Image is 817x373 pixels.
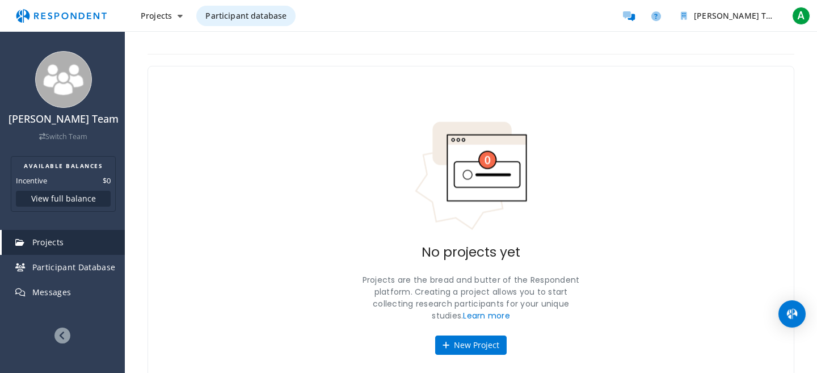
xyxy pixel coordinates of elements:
section: Balance summary [11,156,116,212]
span: A [792,7,810,25]
a: Switch Team [39,132,87,141]
img: team_avatar_256.png [35,51,92,108]
img: No projects indicator [414,121,528,231]
span: Messages [32,287,71,297]
a: Help and support [645,5,667,27]
a: Message participants [617,5,640,27]
button: New Project [435,336,507,355]
span: [PERSON_NAME] Team [694,10,783,21]
span: Projects [32,237,64,248]
a: Learn more [463,310,510,321]
button: Projects [132,6,192,26]
img: respondent-logo.png [9,5,113,27]
span: Participant Database [32,262,116,273]
p: Projects are the bread and butter of the Respondent platform. Creating a project allows you to st... [357,274,584,322]
h4: [PERSON_NAME] Team [7,114,119,125]
dd: $0 [103,175,111,186]
h2: No projects yet [422,245,520,261]
button: A [790,6,812,26]
button: View full balance [16,191,111,207]
span: Projects [141,10,172,21]
h2: AVAILABLE BALANCES [16,161,111,170]
dt: Incentive [16,175,47,186]
div: Open Intercom Messenger [778,300,806,328]
button: Prentis Team [672,6,785,26]
a: Participant database [196,6,296,26]
span: Participant database [205,10,287,21]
